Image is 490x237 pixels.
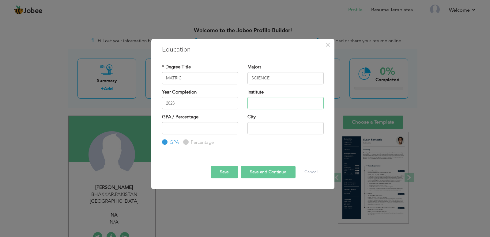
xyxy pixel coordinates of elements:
button: Save [211,166,238,178]
span: × [325,39,330,50]
button: Cancel [298,166,324,178]
label: Majors [247,64,261,70]
label: Institute [247,89,264,95]
label: Year Completion [162,89,197,95]
button: Save and Continue [241,166,296,178]
h3: Education [162,45,324,54]
label: Percentage [189,139,214,146]
label: GPA [168,139,179,146]
label: GPA / Percentage [162,114,198,120]
label: City [247,114,256,120]
label: * Degree Title [162,64,191,70]
button: Close [323,40,333,50]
